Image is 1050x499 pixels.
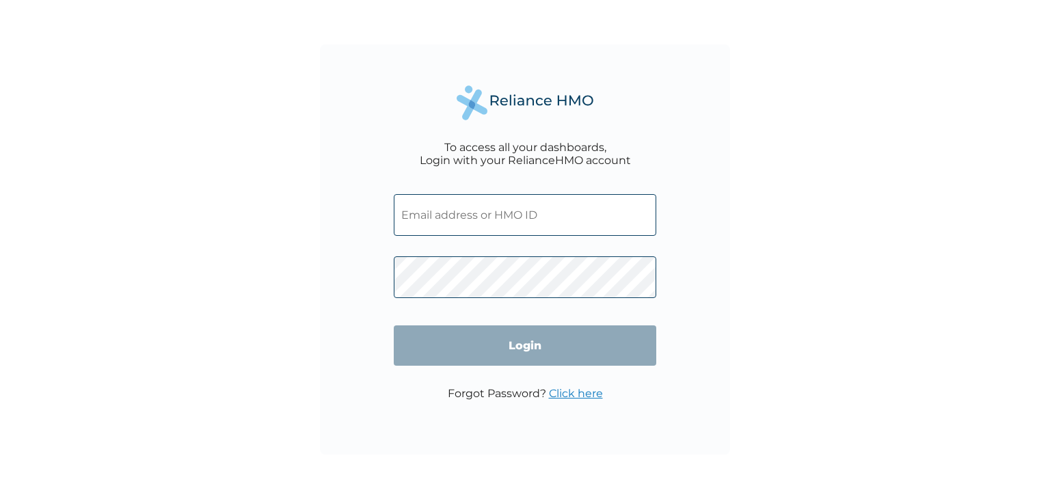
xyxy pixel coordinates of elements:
[448,387,603,400] p: Forgot Password?
[394,325,656,366] input: Login
[549,387,603,400] a: Click here
[394,194,656,236] input: Email address or HMO ID
[457,85,593,120] img: Reliance Health's Logo
[420,141,631,167] div: To access all your dashboards, Login with your RelianceHMO account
